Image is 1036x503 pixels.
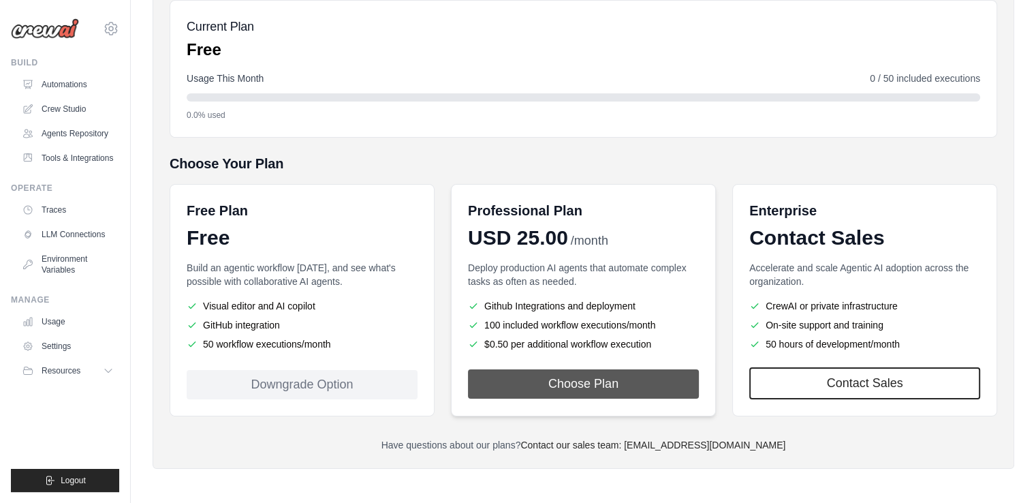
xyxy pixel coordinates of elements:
[468,261,699,288] p: Deploy production AI agents that automate complex tasks as often as needed.
[16,311,119,333] a: Usage
[749,226,980,250] div: Contact Sales
[187,337,418,351] li: 50 workflow executions/month
[968,438,1036,503] iframe: Chat Widget
[187,299,418,313] li: Visual editor and AI copilot
[468,299,699,313] li: Github Integrations and deployment
[16,248,119,281] a: Environment Variables
[468,226,568,250] span: USD 25.00
[968,438,1036,503] div: Widget de chat
[187,226,418,250] div: Free
[42,365,80,376] span: Resources
[11,183,119,194] div: Operate
[16,74,119,95] a: Automations
[16,224,119,245] a: LLM Connections
[187,72,264,85] span: Usage This Month
[749,201,980,220] h6: Enterprise
[61,475,86,486] span: Logout
[187,17,254,36] h5: Current Plan
[11,18,79,39] img: Logo
[520,440,785,451] a: Contact our sales team: [EMAIL_ADDRESS][DOMAIN_NAME]
[468,201,582,220] h6: Professional Plan
[870,72,980,85] span: 0 / 50 included executions
[16,335,119,357] a: Settings
[749,318,980,332] li: On-site support and training
[749,299,980,313] li: CrewAI or private infrastructure
[571,232,608,250] span: /month
[187,261,418,288] p: Build an agentic workflow [DATE], and see what's possible with collaborative AI agents.
[11,57,119,68] div: Build
[749,367,980,399] a: Contact Sales
[187,318,418,332] li: GitHub integration
[16,147,119,169] a: Tools & Integrations
[11,294,119,305] div: Manage
[16,199,119,221] a: Traces
[749,261,980,288] p: Accelerate and scale Agentic AI adoption across the organization.
[187,110,225,121] span: 0.0% used
[170,154,997,173] h5: Choose Your Plan
[170,438,997,452] p: Have questions about our plans?
[468,369,699,399] button: Choose Plan
[187,201,248,220] h6: Free Plan
[468,318,699,332] li: 100 included workflow executions/month
[187,370,418,399] div: Downgrade Option
[16,123,119,144] a: Agents Repository
[187,39,254,61] p: Free
[16,98,119,120] a: Crew Studio
[468,337,699,351] li: $0.50 per additional workflow execution
[16,360,119,382] button: Resources
[11,469,119,492] button: Logout
[749,337,980,351] li: 50 hours of development/month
